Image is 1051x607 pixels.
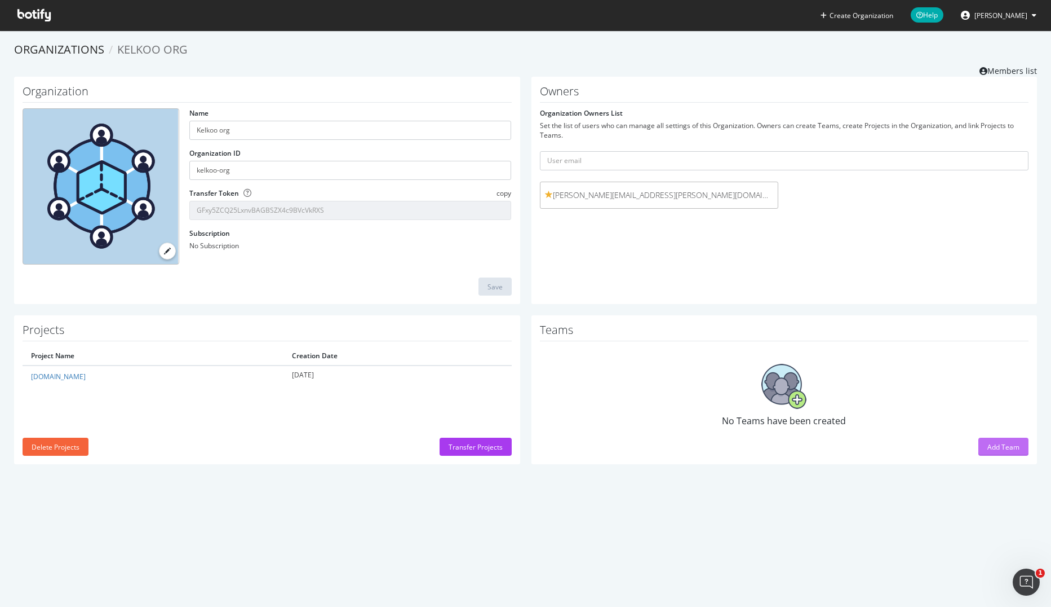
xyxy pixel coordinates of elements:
button: Create Organization [820,10,894,21]
div: No Subscription [189,241,512,250]
img: No Teams have been created [761,364,806,409]
span: Help [911,7,943,23]
button: Save [478,278,512,296]
button: Transfer Projects [440,438,512,456]
label: Name [189,108,209,118]
button: [PERSON_NAME] [952,6,1045,24]
h1: Teams [540,324,1029,341]
th: Creation Date [283,347,512,365]
a: Transfer Projects [440,442,512,452]
a: Add Team [978,442,1028,452]
button: Delete Projects [23,438,88,456]
label: Organization ID [189,148,241,158]
h1: Organization [23,85,512,103]
label: Subscription [189,228,230,238]
label: Transfer Token [189,188,239,198]
div: Transfer Projects [449,442,503,452]
input: User email [540,151,1029,170]
div: Set the list of users who can manage all settings of this Organization. Owners can create Teams, ... [540,121,1029,140]
span: Nicolas Leroy [974,11,1027,20]
span: 1 [1036,569,1045,578]
a: Members list [979,63,1037,77]
div: Delete Projects [32,442,79,452]
input: Organization ID [189,161,512,180]
a: Delete Projects [23,442,88,452]
span: No Teams have been created [722,415,846,427]
a: Organizations [14,42,104,57]
a: [DOMAIN_NAME] [31,372,86,381]
span: Kelkoo org [117,42,188,57]
input: name [189,121,512,140]
div: Add Team [987,442,1019,452]
h1: Projects [23,324,512,341]
th: Project Name [23,347,283,365]
iframe: Intercom live chat [1013,569,1040,596]
ol: breadcrumbs [14,42,1037,58]
h1: Owners [540,85,1029,103]
td: [DATE] [283,366,512,387]
button: Add Team [978,438,1028,456]
label: Organization Owners List [540,108,623,118]
div: Save [487,282,503,292]
span: [PERSON_NAME][EMAIL_ADDRESS][PERSON_NAME][DOMAIN_NAME] [545,190,774,201]
span: copy [496,188,511,198]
